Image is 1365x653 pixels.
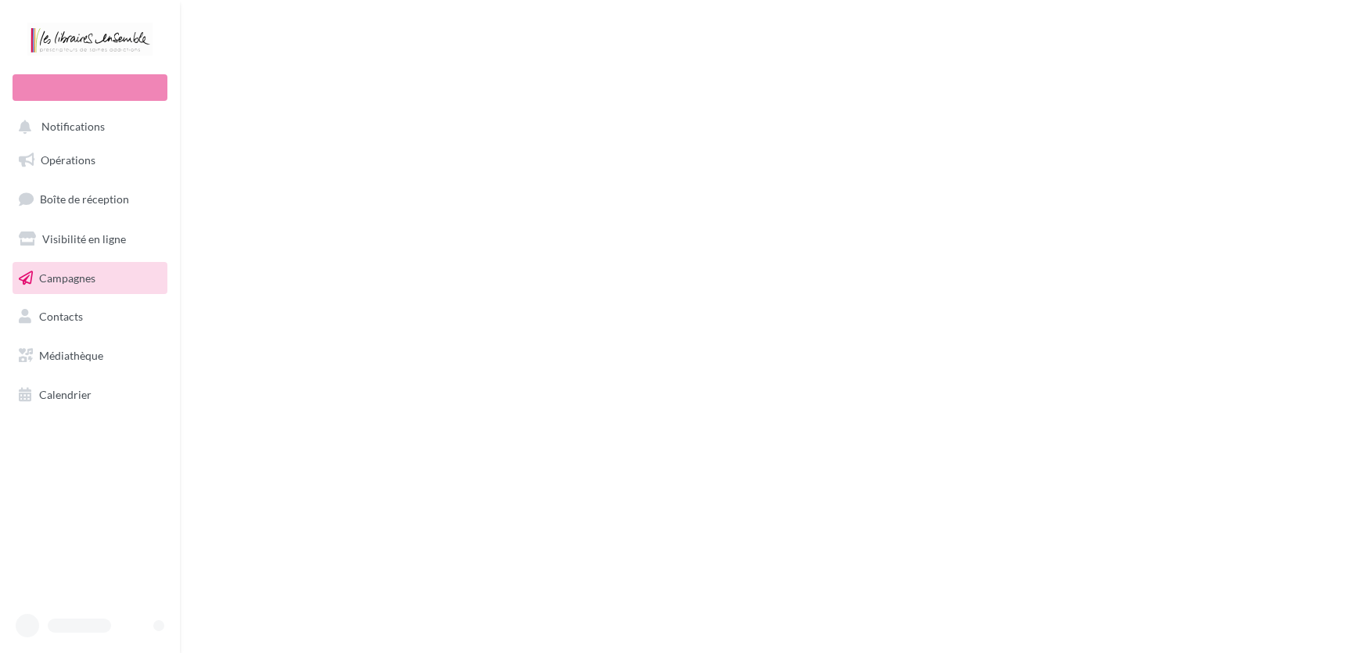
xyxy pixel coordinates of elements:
span: Calendrier [39,388,92,401]
span: Campagnes [39,271,95,284]
a: Boîte de réception [9,182,171,216]
span: Opérations [41,153,95,167]
span: Contacts [39,310,83,323]
div: Nouvelle campagne [13,74,167,101]
a: Visibilité en ligne [9,223,171,256]
a: Médiathèque [9,339,171,372]
span: Visibilité en ligne [42,232,126,246]
span: Boîte de réception [40,192,129,206]
a: Calendrier [9,379,171,411]
a: Contacts [9,300,171,333]
span: Médiathèque [39,349,103,362]
a: Opérations [9,144,171,177]
a: Campagnes [9,262,171,295]
span: Notifications [41,120,105,134]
